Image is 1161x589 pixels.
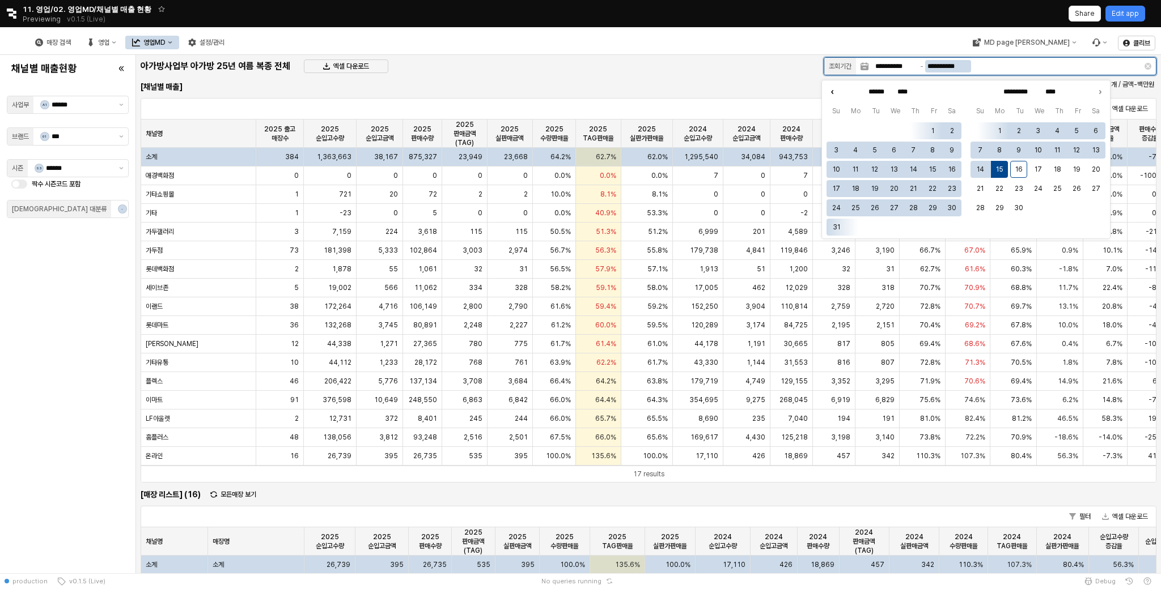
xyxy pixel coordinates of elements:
span: Sa [1087,105,1105,117]
button: 2025-08-07 [905,142,922,159]
span: 115 [470,227,482,236]
span: 22.4% [1103,283,1122,292]
button: 2025-08-17 [828,180,845,197]
button: 2025-08-31 [828,219,845,236]
button: 엑셀 다운로드 [1098,510,1152,523]
button: 2025-09-05 [1068,122,1085,139]
button: 2025-09-18 [1049,161,1066,178]
span: 2025 TAG판매율 [595,532,640,550]
span: 2025 판매수량 [413,532,446,550]
span: 2 [478,190,482,199]
button: 2025-08-01 [924,122,941,139]
span: 8.1% [600,190,616,199]
span: 56.7% [550,246,571,255]
button: 2025-08-21 [905,180,922,197]
span: 2025 수량판매율 [544,532,585,550]
span: 5,333 [378,246,398,255]
button: 2025-09-09 [1010,142,1027,159]
span: 0 [523,171,528,180]
button: 제안 사항 표시 [115,96,128,113]
span: 59.1% [596,283,616,292]
span: 0 [761,171,765,180]
button: 2025-08-09 [943,142,960,159]
span: 채널명 [146,537,163,546]
span: 이랜드 [146,302,163,311]
button: 2025-08-13 [885,161,902,178]
p: 클리브 [1133,39,1150,48]
p: v0.1.5 (Live) [67,15,105,24]
span: Debug [1095,577,1116,586]
span: 0 [761,190,765,199]
button: Close [205,485,261,503]
span: 2 [524,190,528,199]
span: 채널명 [146,129,163,138]
span: 55 [389,264,398,274]
span: 가두갤러리 [146,227,174,236]
span: 462 [752,283,765,292]
span: 세이브존 [146,283,168,292]
span: 943,753 [779,152,808,161]
button: 2025-08-27 [885,199,902,216]
button: Add app to favorites [156,3,167,15]
span: 7 [803,171,808,180]
span: 2025 판매금액(TAG) [447,120,482,147]
main: App Frame [136,55,1161,573]
button: 2025-08-28 [905,199,922,216]
span: 2025 실판매금액 [500,532,535,550]
span: 3,003 [463,246,482,255]
button: 2025-09-19 [1068,161,1085,178]
span: 0 [433,171,437,180]
span: 0 [478,208,482,217]
div: MD page [PERSON_NAME] [984,39,1069,46]
span: 102,864 [409,246,437,255]
button: MD page [PERSON_NAME] [965,36,1083,49]
span: 소계 [146,152,157,161]
span: Su [971,105,989,117]
button: Previous month [827,86,838,97]
span: 875,327 [409,152,437,161]
span: Tu [1010,105,1029,117]
span: 3,246 [831,246,850,255]
button: 2025-09-30 [1010,199,1027,216]
span: 01 [41,133,49,140]
span: -2 [800,208,808,217]
span: 0.9% [1062,246,1078,255]
span: 1,878 [332,264,351,274]
span: 0 [294,171,299,180]
span: We [1029,105,1049,117]
span: 58.0% [647,283,668,292]
span: Tu [866,105,885,117]
div: 매장 검색 [28,36,78,49]
span: 318 [882,283,895,292]
button: 2025-09-27 [1087,180,1104,197]
span: 순입고수량 증감율 [1094,532,1134,550]
button: Releases and History [61,11,112,27]
span: v0.1.5 (Live) [66,577,105,586]
span: 11.7% [1058,283,1078,292]
span: 1,363,663 [317,152,351,161]
button: Clear [1145,63,1151,70]
button: 2025-09-01 [991,122,1008,139]
button: 2025-08-15 [924,161,941,178]
span: 51.2% [648,227,668,236]
p: 모든매장 보기 [221,490,256,499]
span: Fr [925,105,942,117]
span: 17,005 [694,283,718,292]
button: 2025-08-25 [847,199,864,216]
span: 기타 [146,208,157,217]
button: 영업MD [125,36,179,49]
span: 56.3% [595,246,616,255]
span: Th [906,105,925,117]
button: 2025-08-18 [847,180,864,197]
button: 2025-09-20 [1087,161,1104,178]
h4: 채널별 매출현황 [11,63,100,74]
button: 2025-09-16 [1010,161,1027,178]
span: 7,159 [332,227,351,236]
button: 제안 사항 표시 [115,160,128,177]
span: 31 [519,264,528,274]
span: 721 [339,190,351,199]
span: 2024 판매수량 [775,125,808,143]
span: 0 [347,171,351,180]
button: 2025-09-21 [972,180,989,197]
